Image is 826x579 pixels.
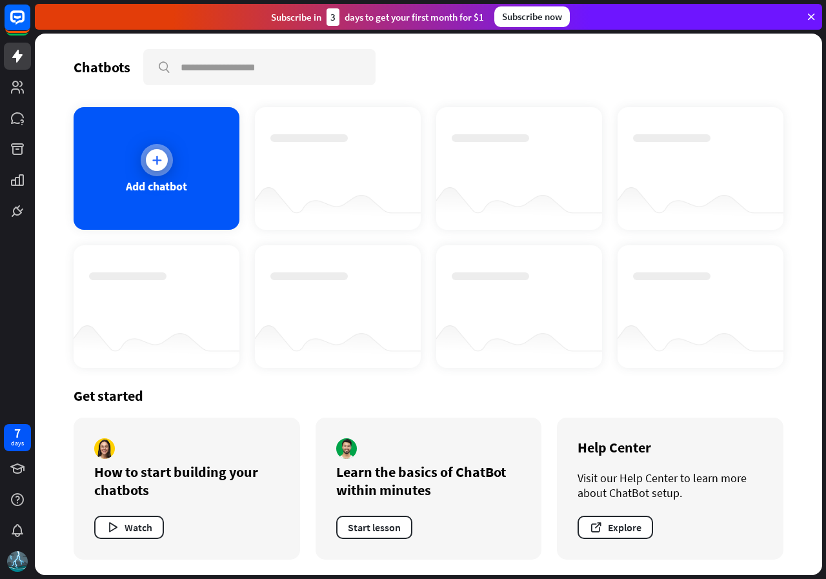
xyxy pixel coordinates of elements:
div: How to start building your chatbots [94,463,279,499]
button: Explore [578,516,653,539]
div: 7 [14,427,21,439]
button: Open LiveChat chat widget [10,5,49,44]
div: Chatbots [74,58,130,76]
img: author [336,438,357,459]
div: Visit our Help Center to learn more about ChatBot setup. [578,471,763,500]
div: 3 [327,8,339,26]
img: author [94,438,115,459]
button: Watch [94,516,164,539]
a: 7 days [4,424,31,451]
div: Subscribe now [494,6,570,27]
div: Subscribe in days to get your first month for $1 [271,8,484,26]
div: Get started [74,387,783,405]
button: Start lesson [336,516,412,539]
div: days [11,439,24,448]
div: Add chatbot [126,179,187,194]
div: Help Center [578,438,763,456]
div: Learn the basics of ChatBot within minutes [336,463,521,499]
